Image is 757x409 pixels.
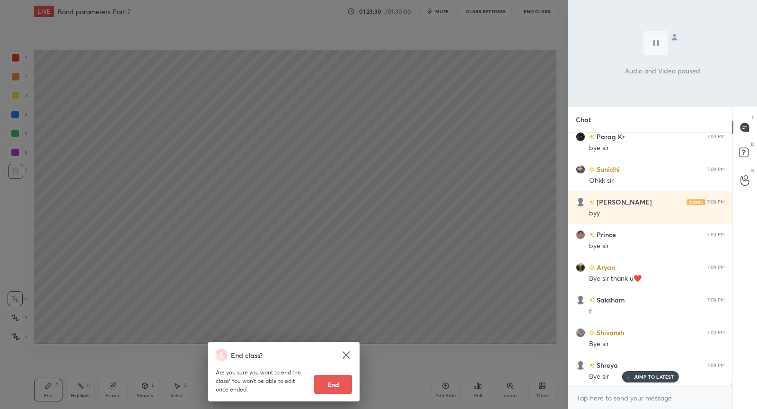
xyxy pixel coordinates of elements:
[314,375,352,394] button: End
[595,197,652,207] h6: [PERSON_NAME]
[589,134,595,140] img: no-rating-badge.077c3623.svg
[707,297,725,303] div: 7:09 PM
[595,295,625,305] h6: Saksham
[687,199,705,205] img: iconic-light.a09c19a4.png
[750,167,754,174] p: G
[576,328,585,338] img: 08f65907fb4648ccbac89094e6233713.jpg
[589,176,725,186] div: Ohkk sir
[595,164,620,174] h6: Sunidhi
[589,307,725,316] div: E
[589,363,595,368] img: no-rating-badge.077c3623.svg
[707,363,725,368] div: 7:09 PM
[707,167,725,172] div: 7:09 PM
[625,66,700,76] p: Audio and Video paused
[216,368,307,394] p: Are you sure you want to end the class? You won’t be able to edit once ended.
[576,230,585,240] img: a1d2f76389a74a149f7fea9d6fdca61b.jpg
[589,143,725,153] div: bye sir
[576,295,585,305] img: default.png
[595,360,618,370] h6: Shreya
[576,263,585,272] img: f2285f238fd941d798849739de403461.jpg
[568,133,732,387] div: grid
[589,209,725,218] div: byy
[589,274,725,284] div: Bye sir thank u❤️
[589,241,725,251] div: bye sir
[707,199,725,205] div: 7:09 PM
[707,232,725,238] div: 7:09 PM
[568,107,599,132] p: Chat
[595,230,616,240] h6: Prince
[589,330,595,336] img: Learner_Badge_beginner_1_8b307cf2a0.svg
[595,328,624,338] h6: Shivansh
[231,350,263,360] h4: End class?
[589,372,725,382] div: Bye sir
[589,298,595,303] img: no-rating-badge.077c3623.svg
[707,134,725,140] div: 7:09 PM
[595,262,615,272] h6: Aryan
[634,374,674,380] p: JUMP TO LATEST
[707,265,725,270] div: 7:09 PM
[589,167,595,172] img: Learner_Badge_beginner_1_8b307cf2a0.svg
[576,165,585,174] img: 0dda8d15b7044aca96d74270279ca463.jpg
[589,265,595,270] img: Learner_Badge_beginner_1_8b307cf2a0.svg
[589,232,595,238] img: no-rating-badge.077c3623.svg
[576,361,585,370] img: default.png
[589,339,725,349] div: Bye sir
[589,200,595,205] img: no-rating-badge.077c3623.svg
[751,114,754,121] p: T
[707,330,725,336] div: 7:09 PM
[576,132,585,142] img: 004af79614bc4fb982acf382497c69a3.jpg
[576,197,585,207] img: default.png
[595,132,625,142] h6: Parag Kr
[751,141,754,148] p: D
